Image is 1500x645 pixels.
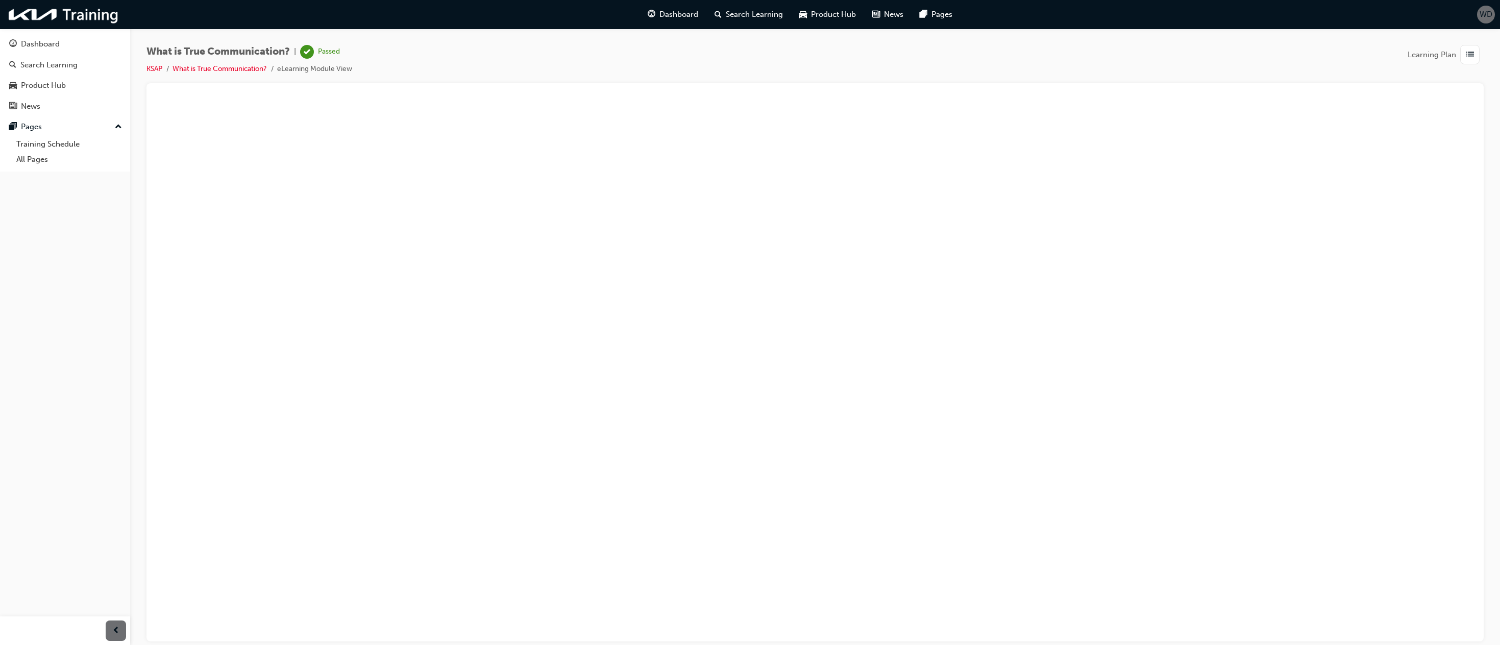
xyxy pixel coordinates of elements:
a: news-iconNews [864,4,912,25]
a: Dashboard [4,35,126,54]
a: What is True Communication? [173,64,267,73]
div: Search Learning [20,59,78,71]
span: Product Hub [811,9,856,20]
a: Product Hub [4,76,126,95]
button: DashboardSearch LearningProduct HubNews [4,33,126,117]
a: News [4,97,126,116]
a: Search Learning [4,56,126,75]
span: What is True Communication? [146,46,290,58]
button: WD [1477,6,1495,23]
div: Dashboard [21,38,60,50]
a: All Pages [12,152,126,168]
li: eLearning Module View [277,63,352,75]
span: guage-icon [9,40,17,49]
img: kia-training [5,4,122,25]
a: pages-iconPages [912,4,961,25]
a: Training Schedule [12,136,126,152]
span: prev-icon [112,625,120,637]
span: car-icon [9,81,17,90]
span: learningRecordVerb_PASS-icon [300,45,314,59]
span: search-icon [9,61,16,70]
button: Pages [4,117,126,136]
span: car-icon [799,8,807,21]
div: Pages [21,121,42,133]
button: Learning Plan [1408,45,1484,64]
span: list-icon [1466,49,1474,61]
span: Learning Plan [1408,49,1456,61]
a: KSAP [146,64,162,73]
span: pages-icon [920,8,927,21]
span: news-icon [872,8,880,21]
div: Passed [318,47,340,57]
span: news-icon [9,102,17,111]
div: Product Hub [21,80,66,91]
span: search-icon [715,8,722,21]
a: search-iconSearch Learning [706,4,791,25]
span: | [294,46,296,58]
span: WD [1480,9,1492,20]
a: guage-iconDashboard [640,4,706,25]
span: up-icon [115,121,122,134]
span: News [884,9,903,20]
span: guage-icon [648,8,655,21]
span: Pages [931,9,952,20]
div: News [21,101,40,112]
span: Dashboard [659,9,698,20]
span: pages-icon [9,123,17,132]
a: car-iconProduct Hub [791,4,864,25]
span: Search Learning [726,9,783,20]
